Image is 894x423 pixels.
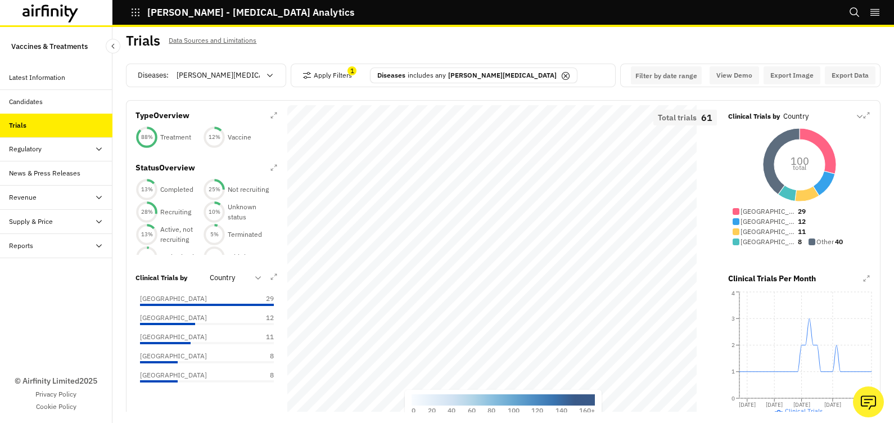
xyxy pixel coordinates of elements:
p: [GEOGRAPHIC_DATA] [140,370,207,380]
p: Completed [160,184,193,195]
button: Export Data [825,66,875,84]
p: [GEOGRAPHIC_DATA] [741,237,797,247]
p: [GEOGRAPHIC_DATA] [741,217,797,227]
p: [GEOGRAPHIC_DATA] [140,313,207,323]
a: Cookie Policy [36,402,76,412]
p: Vaccine [228,132,251,142]
p: 80 [487,406,495,416]
div: 5 % [203,231,225,238]
p: [GEOGRAPHIC_DATA] [140,294,207,304]
p: 8 [246,370,274,380]
p: 8 [246,351,274,361]
div: Regulatory [9,144,42,154]
div: Reports [9,241,33,251]
tspan: 1 [732,368,735,375]
div: News & Press Releases [9,168,80,178]
p: Clinical Trials by [728,111,780,121]
button: Ask our analysts [853,386,884,417]
p: [GEOGRAPHIC_DATA] [140,351,207,361]
div: 88 % [136,133,158,141]
p: 11 [798,227,806,237]
p: © Airfinity Limited 2025 [15,375,97,387]
p: Total trials [658,114,697,121]
p: Terminated [228,229,262,240]
p: Withdrawn [228,252,260,262]
tspan: 4 [732,290,735,297]
tspan: [DATE] [739,401,756,408]
span: Clinical Trials [785,407,823,415]
p: Recruiting [160,207,191,217]
p: 20 [428,406,436,416]
tspan: 3 [732,315,735,322]
button: Close Sidebar [106,39,120,53]
p: Type Overview [136,110,189,121]
p: 29 [246,294,274,304]
tspan: 2 [732,341,735,349]
p: Authorised [160,252,194,262]
p: 160+ [579,406,595,416]
div: Latest Information [9,73,65,83]
p: Status Overview [136,162,195,174]
button: View Demo [710,66,759,84]
h2: Trials [126,33,160,49]
tspan: 0 [732,395,735,402]
div: 13 % [136,231,158,238]
div: Diseases : [138,66,281,84]
p: 29 [798,206,806,217]
div: 3 % [136,253,158,261]
p: 40 [835,237,843,247]
div: Trials [9,120,26,130]
tspan: [DATE] [824,401,841,408]
p: 120 [531,406,543,416]
div: 10 % [203,208,225,216]
p: 100 [508,406,520,416]
div: 0 % [203,253,225,261]
div: 12 % [203,133,225,141]
p: Diseases [377,70,405,80]
tspan: [DATE] [793,401,810,408]
button: Interact with the calendar and add the check-in date for your trip. [631,66,702,84]
p: 40 [448,406,455,416]
p: [PERSON_NAME][MEDICAL_DATA] [448,70,557,80]
tspan: total [793,163,806,172]
button: Search [849,3,860,22]
tspan: [DATE] [766,401,783,408]
p: 140 [556,406,567,416]
tspan: 100 [791,155,809,168]
p: 8 [798,237,802,247]
p: [GEOGRAPHIC_DATA] [140,332,207,342]
p: 12 [798,217,806,227]
p: Active, not recruiting [160,224,203,245]
p: Vaccines & Treatments [11,36,88,57]
button: Apply Filters [302,66,352,84]
p: Not recruiting [228,184,269,195]
div: 25 % [203,186,225,193]
p: 0 [412,406,416,416]
p: [PERSON_NAME] - [MEDICAL_DATA] Analytics [147,7,354,17]
div: Candidates [9,97,43,107]
p: Clinical Trials Per Month [728,273,816,285]
p: [GEOGRAPHIC_DATA] [741,206,797,217]
p: includes any [408,70,446,80]
p: Other [816,237,834,247]
div: Supply & Price [9,217,53,227]
a: Privacy Policy [35,389,76,399]
p: 60 [468,406,476,416]
div: Revenue [9,192,37,202]
p: 61 [701,114,712,121]
p: Data Sources and Limitations [169,34,256,47]
button: Export Image [764,66,820,84]
p: 12 [246,313,274,323]
p: [GEOGRAPHIC_DATA] [741,227,797,237]
button: [PERSON_NAME] - [MEDICAL_DATA] Analytics [130,3,354,22]
p: 11 [246,332,274,342]
p: Clinical Trials by [136,273,187,283]
div: 28 % [136,208,158,216]
p: Filter by date range [635,71,697,80]
div: 13 % [136,186,158,193]
p: Treatment [160,132,191,142]
p: Unknown status [228,202,270,222]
